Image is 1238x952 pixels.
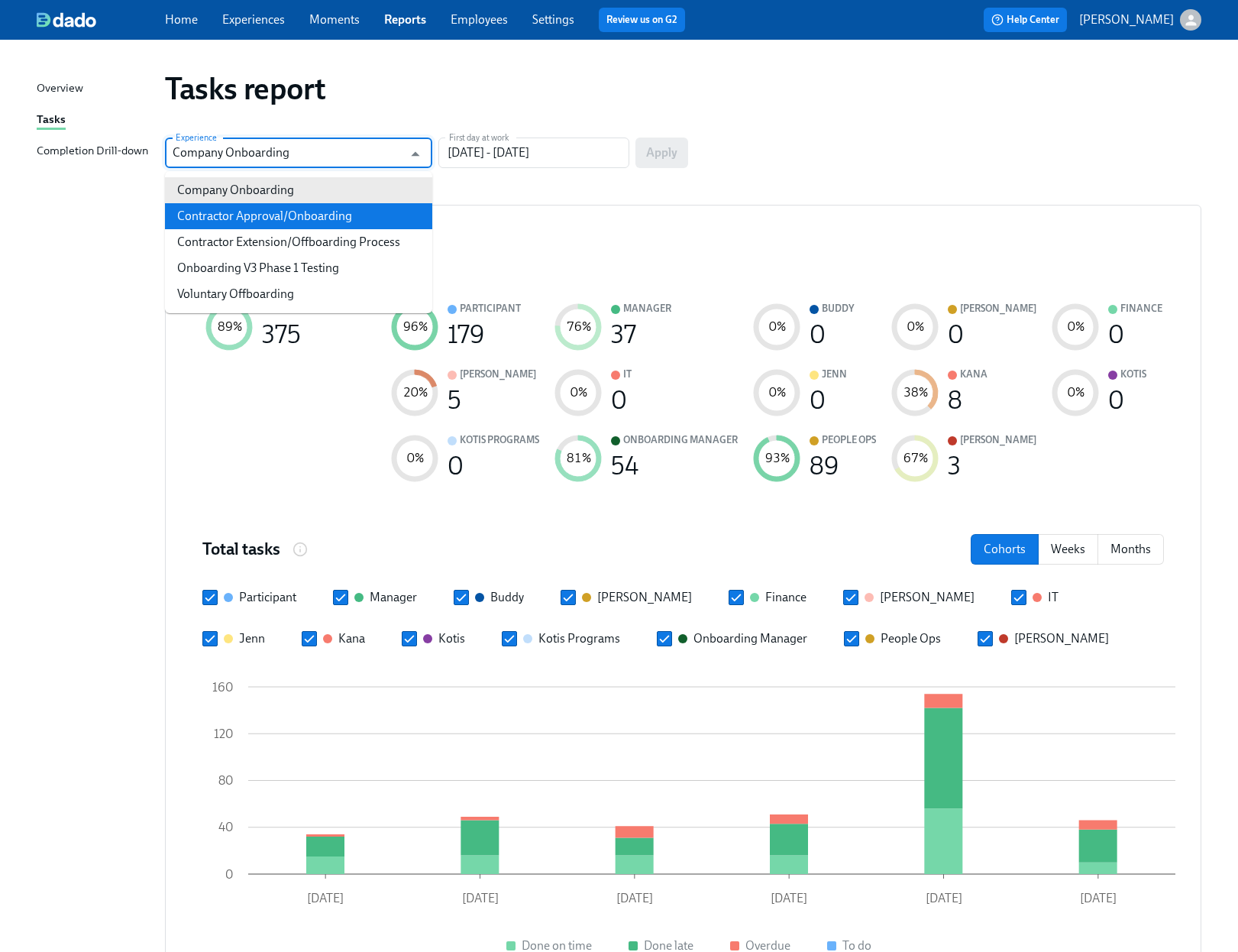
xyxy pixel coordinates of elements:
div: Buddy [490,589,524,606]
p: Months [1110,541,1151,558]
div: Jenn [239,630,265,647]
div: 8 [948,392,962,409]
text: 0 % [1068,385,1084,400]
div: Manager [623,300,671,317]
button: cohorts [971,534,1039,565]
div: IT [1048,589,1059,606]
tspan: 0 [225,867,233,882]
div: [PERSON_NAME] [960,300,1036,317]
text: 38 % [903,385,928,400]
li: Contractor Approval/Onboarding [165,203,432,229]
div: [PERSON_NAME] [460,366,536,383]
a: Overview [37,79,153,99]
div: [PERSON_NAME] [880,589,975,606]
a: Reports [384,12,426,27]
tspan: 80 [218,773,233,788]
div: Jenn [822,366,847,383]
div: Kotis [1120,366,1146,383]
div: [PERSON_NAME] [597,589,692,606]
div: 37 [611,326,636,343]
div: 5 [448,392,461,409]
text: 81 % [567,451,591,465]
div: [PERSON_NAME] [1014,630,1109,647]
text: 0 % [571,385,587,400]
a: Review us on G2 [606,12,677,28]
text: 0 % [407,451,424,465]
div: Kotis Programs [460,432,539,448]
div: Overview [37,79,83,99]
li: Voluntary Offboarding [165,281,432,307]
a: Experiences [222,12,285,27]
button: Close [403,142,427,166]
li: Contractor Extension/Offboarding Process [165,229,432,255]
a: Settings [532,12,574,27]
div: 0 [810,392,826,409]
div: 54 [611,458,638,474]
div: Onboarding Manager [623,432,738,448]
div: People Ops [822,432,876,448]
div: Onboarding Manager [693,630,807,647]
div: Buddy [822,300,855,317]
text: 0 % [769,385,786,400]
img: dado [37,12,96,28]
div: 0 [611,392,627,409]
button: weeks [1038,534,1098,565]
div: Kotis [438,630,465,647]
div: Tasks [37,111,66,130]
text: 89 % [218,319,242,334]
a: Completion Drill-down [37,142,153,161]
text: 0 % [1068,319,1084,334]
div: Finance [1120,300,1162,317]
button: Review us on G2 [599,8,685,32]
div: [PERSON_NAME] [960,432,1036,448]
div: 179 [448,326,484,343]
a: Moments [309,12,360,27]
h1: Tasks report [165,70,325,107]
text: 0 % [769,319,786,334]
p: Weeks [1051,541,1085,558]
a: Tasks [37,111,153,130]
tspan: 120 [214,727,233,741]
text: 20 % [403,385,428,400]
div: 3 [948,458,961,474]
text: 0 % [907,319,924,334]
h4: Total tasks [202,538,280,561]
div: IT [623,366,632,383]
div: Participant [460,300,521,317]
div: Participant [239,589,296,606]
div: Kana [960,366,987,383]
a: dado [37,12,165,28]
div: 375 [262,326,301,343]
div: Kana [338,630,365,647]
button: Help Center [984,8,1067,32]
div: 89 [810,458,839,474]
div: Finance [765,589,806,606]
tspan: [DATE] [771,891,807,905]
div: date filter [971,534,1164,565]
a: Employees [451,12,508,27]
tspan: [DATE] [462,891,499,905]
tspan: [DATE] [307,891,344,905]
button: months [1097,534,1164,565]
div: People Ops [881,630,941,647]
div: 0 [448,458,464,474]
p: Cohorts [984,541,1026,558]
tspan: [DATE] [926,891,962,905]
div: 0 [1108,392,1124,409]
svg: The number of tasks that started in a month/week or all tasks sent to a specific cohort [293,542,308,557]
li: Onboarding V3 Phase 1 Testing [165,255,432,281]
div: 0 [810,326,826,343]
div: 0 [1108,326,1124,343]
p: [PERSON_NAME] [1079,11,1174,28]
div: 0 [948,326,964,343]
tspan: 160 [212,680,233,695]
text: 93 % [765,451,790,465]
div: Completion Drill-down [37,142,148,161]
text: 67 % [903,451,928,465]
div: Kotis Programs [538,630,620,647]
span: Help Center [991,12,1059,28]
text: 96 % [403,319,428,334]
a: Home [165,12,198,27]
tspan: [DATE] [616,891,653,905]
text: 76 % [567,319,591,334]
